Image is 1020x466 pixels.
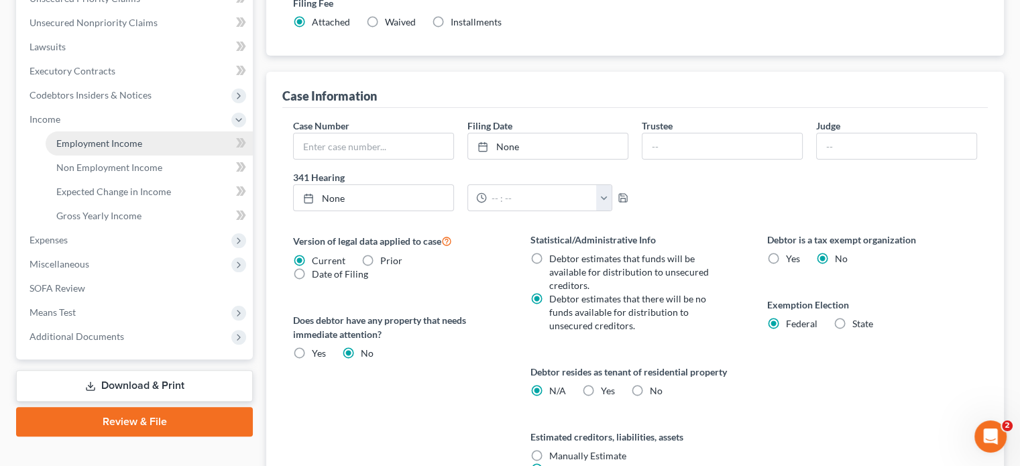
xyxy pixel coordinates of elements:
[46,156,253,180] a: Non Employment Income
[530,430,740,444] label: Estimated creditors, liabilities, assets
[385,16,416,27] span: Waived
[294,185,453,211] a: None
[46,131,253,156] a: Employment Income
[650,385,663,396] span: No
[30,89,152,101] span: Codebtors Insiders & Notices
[30,234,68,245] span: Expenses
[817,133,976,159] input: --
[286,170,635,184] label: 341 Hearing
[56,186,171,197] span: Expected Change in Income
[974,420,1007,453] iframe: Intercom live chat
[30,331,124,342] span: Additional Documents
[549,253,709,291] span: Debtor estimates that funds will be available for distribution to unsecured creditors.
[312,268,368,280] span: Date of Filing
[16,370,253,402] a: Download & Print
[19,59,253,83] a: Executory Contracts
[642,133,802,159] input: --
[46,180,253,204] a: Expected Change in Income
[530,233,740,247] label: Statistical/Administrative Info
[312,347,326,359] span: Yes
[468,133,628,159] a: None
[1002,420,1013,431] span: 2
[46,204,253,228] a: Gross Yearly Income
[767,298,977,312] label: Exemption Election
[549,385,566,396] span: N/A
[549,293,706,331] span: Debtor estimates that there will be no funds available for distribution to unsecured creditors.
[30,65,115,76] span: Executory Contracts
[30,17,158,28] span: Unsecured Nonpriority Claims
[30,282,85,294] span: SOFA Review
[530,365,740,379] label: Debtor resides as tenant of residential property
[282,88,377,104] div: Case Information
[19,35,253,59] a: Lawsuits
[16,407,253,436] a: Review & File
[786,318,817,329] span: Federal
[852,318,873,329] span: State
[487,185,596,211] input: -- : --
[56,137,142,149] span: Employment Income
[549,450,626,461] span: Manually Estimate
[601,385,615,396] span: Yes
[30,113,60,125] span: Income
[30,306,76,318] span: Means Test
[19,11,253,35] a: Unsecured Nonpriority Claims
[380,255,402,266] span: Prior
[30,41,66,52] span: Lawsuits
[835,253,848,264] span: No
[293,313,503,341] label: Does debtor have any property that needs immediate attention?
[816,119,840,133] label: Judge
[30,258,89,270] span: Miscellaneous
[467,119,512,133] label: Filing Date
[361,347,374,359] span: No
[312,16,350,27] span: Attached
[642,119,673,133] label: Trustee
[19,276,253,300] a: SOFA Review
[56,162,162,173] span: Non Employment Income
[293,119,349,133] label: Case Number
[294,133,453,159] input: Enter case number...
[786,253,800,264] span: Yes
[451,16,502,27] span: Installments
[293,233,503,249] label: Version of legal data applied to case
[56,210,141,221] span: Gross Yearly Income
[312,255,345,266] span: Current
[767,233,977,247] label: Debtor is a tax exempt organization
